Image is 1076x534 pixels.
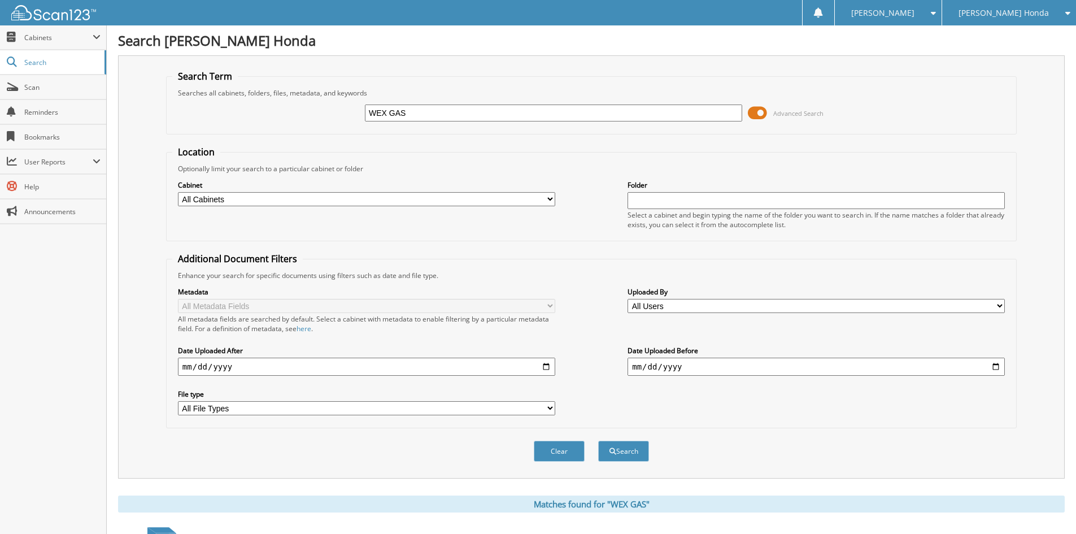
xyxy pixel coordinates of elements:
input: start [178,358,555,376]
a: here [297,324,311,333]
span: [PERSON_NAME] Honda [959,10,1049,16]
button: Search [598,441,649,462]
label: File type [178,389,555,399]
legend: Location [172,146,220,158]
label: Uploaded By [628,287,1005,297]
span: Scan [24,83,101,92]
span: [PERSON_NAME] [851,10,914,16]
label: Cabinet [178,180,555,190]
span: Search [24,58,99,67]
h1: Search [PERSON_NAME] Honda [118,31,1065,50]
input: end [628,358,1005,376]
span: Bookmarks [24,132,101,142]
legend: Additional Document Filters [172,253,303,265]
span: Reminders [24,107,101,117]
label: Folder [628,180,1005,190]
label: Metadata [178,287,555,297]
div: Enhance your search for specific documents using filters such as date and file type. [172,271,1010,280]
div: Matches found for "WEX GAS" [118,496,1065,513]
span: Cabinets [24,33,93,42]
label: Date Uploaded Before [628,346,1005,355]
label: Date Uploaded After [178,346,555,355]
legend: Search Term [172,70,238,83]
div: All metadata fields are searched by default. Select a cabinet with metadata to enable filtering b... [178,314,555,333]
span: Announcements [24,207,101,216]
span: Advanced Search [773,109,824,118]
img: scan123-logo-white.svg [11,5,96,20]
div: Searches all cabinets, folders, files, metadata, and keywords [172,88,1010,98]
div: Select a cabinet and begin typing the name of the folder you want to search in. If the name match... [628,210,1005,229]
span: User Reports [24,157,93,167]
button: Clear [534,441,585,462]
span: Help [24,182,101,192]
div: Optionally limit your search to a particular cabinet or folder [172,164,1010,173]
